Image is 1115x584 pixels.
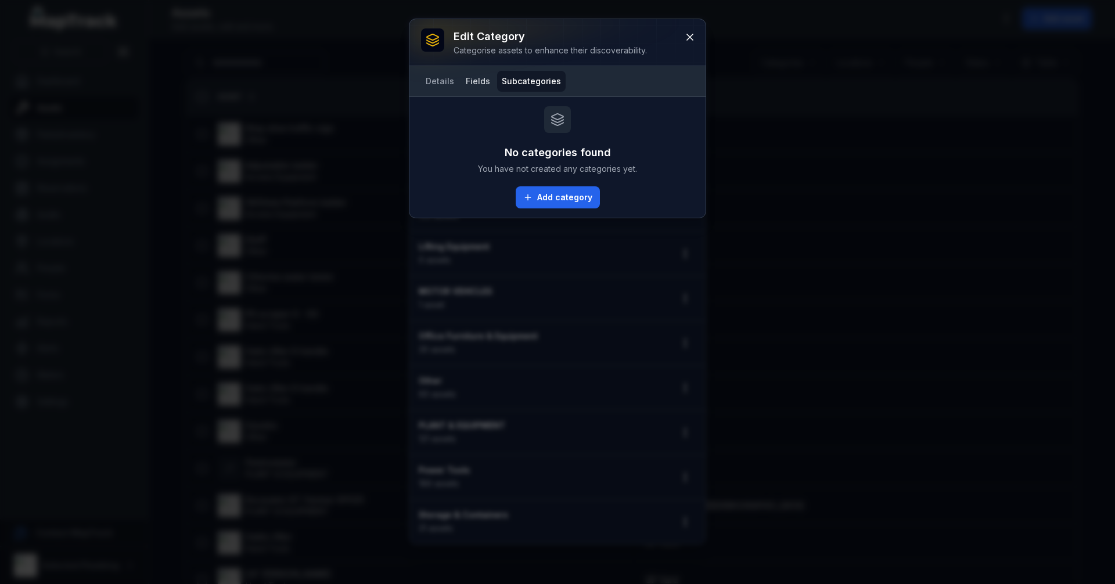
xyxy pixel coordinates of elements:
button: Fields [461,71,495,92]
span: You have not created any categories yet. [478,163,637,175]
button: Subcategories [497,71,566,92]
h3: Edit category [454,28,647,45]
div: Categorise assets to enhance their discoverability. [454,45,647,56]
button: Details [421,71,459,92]
h3: No categories found [505,145,611,161]
button: Add category [516,186,600,208]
